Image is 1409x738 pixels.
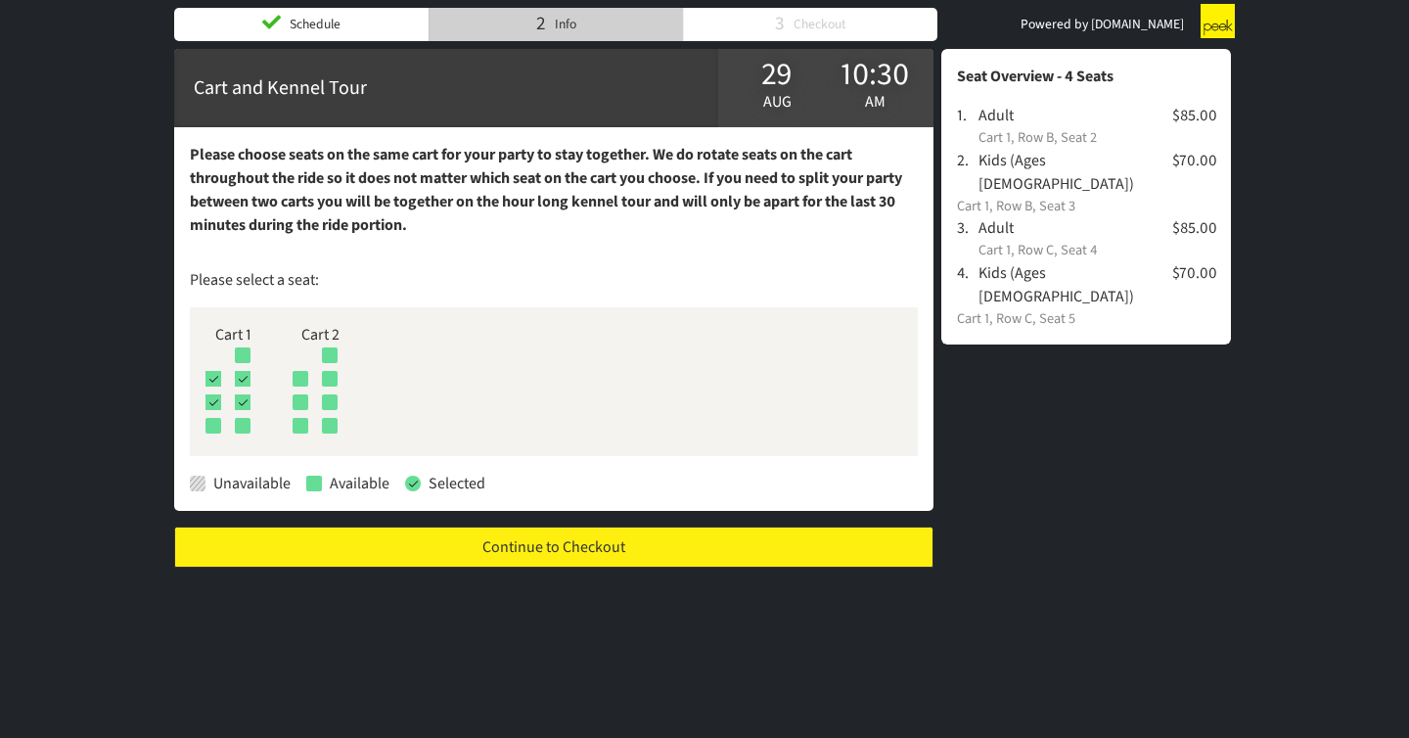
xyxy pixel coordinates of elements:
div: Cart 1, Row C, Seat 4 [978,240,1172,261]
div: $70.00 [1172,149,1215,172]
div: Cart 2 [293,323,348,346]
div: $85.00 [1172,216,1215,240]
div: 3. [957,216,978,240]
div: Unavailable [205,472,291,495]
div: 10:30 [826,61,924,88]
div: $70.00 [1172,261,1215,285]
li: Schedule [174,8,429,40]
div: 4. [957,261,978,285]
div: Selected [421,472,485,495]
div: 1. [957,104,978,127]
div: Kids (Ages [DEMOGRAPHIC_DATA]) [978,261,1172,308]
li: 2 Info [429,8,683,40]
div: Schedule [284,10,341,39]
div: Powered by [DOMAIN_NAME] [1021,15,1184,34]
div: Cart 1, Row C, Seat 5 [957,308,1151,330]
a: Continue to Checkout [174,527,933,568]
div: 2. [957,149,978,172]
img: Peek.com logo [1201,4,1235,38]
li: 3 Checkout [683,8,937,40]
div: $85.00 [1172,104,1215,127]
div: Aug [728,57,826,119]
p: Please select a seat: [190,268,918,292]
div: 29 Aug 10:30 am [718,49,933,127]
div: Adult [978,104,1172,127]
div: Available [322,472,389,495]
div: Cart 1, Row B, Seat 3 [957,196,1151,217]
div: am [826,88,924,115]
div: 3 [775,10,785,38]
div: Kids (Ages [DEMOGRAPHIC_DATA]) [978,149,1172,196]
div: Checkout [788,10,847,39]
div: Cart 1 [205,323,261,346]
div: Cart and Kennel Tour [194,73,699,103]
div: Adult [978,216,1172,240]
div: Info [549,10,577,39]
div: 29 [728,61,826,88]
strong: Please choose seats on the same cart for your party to stay together. We do rotate seats on the c... [190,144,902,236]
div: Cart 1, Row B, Seat 2 [978,127,1172,149]
div: 2 [536,10,546,38]
span: Seat Overview - 4 Seats [957,66,1114,87]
